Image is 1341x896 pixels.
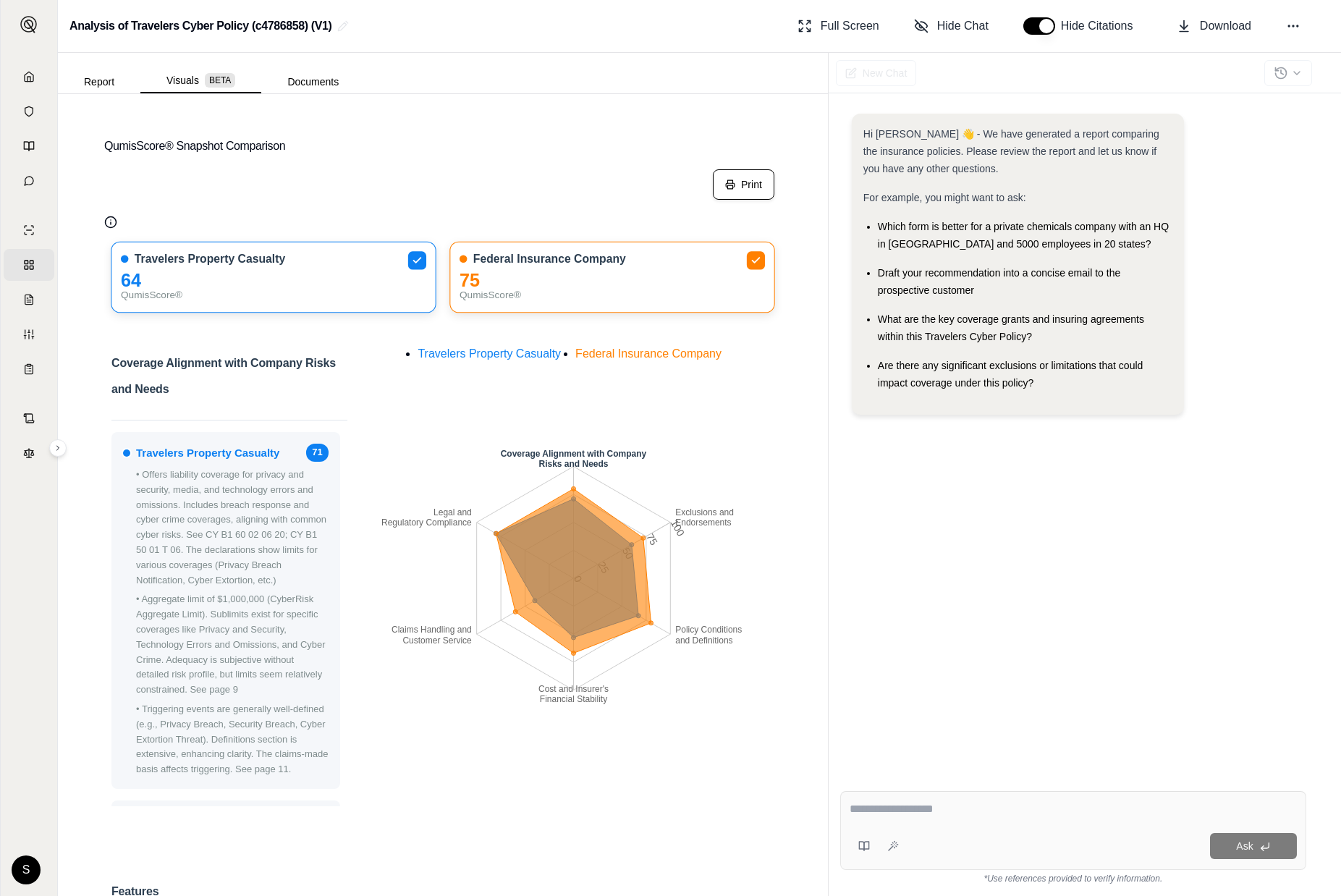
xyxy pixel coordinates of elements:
[4,130,54,162] a: Prompt Library
[1200,17,1251,35] span: Download
[538,684,609,694] tspan: Cost and Insurer's
[1061,17,1142,35] span: Hide Citations
[863,128,1159,174] span: Hi [PERSON_NAME] 👋 - We have generated a report comparing the insurance policies. Please review t...
[136,592,329,698] p: • Aggregate limit of $1,000,000 (CyberRisk Aggregate Limit). Sublimits exist for specific coverag...
[306,444,328,462] span: 71
[1236,840,1253,852] span: Ask
[840,870,1306,884] div: *Use references provided to verify information.
[460,288,765,303] div: QumisScore®
[713,169,774,200] button: Print
[675,625,742,635] tspan: Policy Conditions
[4,318,54,350] a: Custom Report
[140,69,261,93] button: Visuals
[1171,12,1257,41] button: Download
[433,507,472,517] tspan: Legal and
[4,165,54,197] a: Chat
[4,437,54,469] a: Legal Search Engine
[460,273,765,288] div: 75
[58,70,140,93] button: Report
[4,402,54,434] a: Contract Analysis
[12,855,41,884] div: S
[392,625,472,635] tspan: Claims Handling and
[500,449,646,459] tspan: Coverage Alignment with Company
[4,214,54,246] a: Single Policy
[675,507,734,517] tspan: Exclusions and
[261,70,365,93] button: Documents
[402,635,472,646] tspan: Customer Service
[821,17,879,35] span: Full Screen
[1210,833,1297,859] button: Ask
[675,635,732,646] tspan: and Definitions
[675,517,731,528] tspan: Endorsements
[878,221,1169,250] span: Which form is better for a private chemicals company with an HQ in [GEOGRAPHIC_DATA] and 5000 emp...
[644,532,660,548] tspan: 75
[136,444,279,462] span: Travelers Property Casualty
[4,96,54,127] a: Documents Vault
[135,252,285,267] span: Travelers Property Casualty
[136,702,329,777] p: • Triggering events are generally well-defined (e.g., Privacy Breach, Security Breach, Cyber Exto...
[418,347,561,360] span: Travelers Property Casualty
[863,192,1026,203] span: For example, you might want to ask:
[792,12,885,41] button: Full Screen
[937,17,989,35] span: Hide Chat
[668,518,687,538] tspan: 100
[4,61,54,93] a: Home
[538,459,608,469] tspan: Risks and Needs
[121,288,426,303] div: QumisScore®
[4,353,54,385] a: Coverage Table
[575,347,722,360] span: Federal Insurance Company
[381,517,472,528] tspan: Regulatory Compliance
[878,360,1143,389] span: Are there any significant exclusions or limitations that could impact coverage under this policy?
[4,284,54,316] a: Claim Coverage
[908,12,994,41] button: Hide Chat
[136,468,329,588] p: • Offers liability coverage for privacy and security, media, and technology errors and omissions....
[473,252,626,267] span: Federal Insurance Company
[14,10,43,39] button: Expand sidebar
[4,249,54,281] a: Policy Comparisons
[540,694,607,704] tspan: Financial Stability
[205,73,235,88] span: BETA
[104,123,782,169] button: QumisScore® Snapshot Comparison
[111,350,347,411] h2: Coverage Alignment with Company Risks and Needs
[20,16,38,33] img: Expand sidebar
[69,13,331,39] h2: Analysis of Travelers Cyber Policy (c4786858) (V1)
[104,216,117,229] button: Qumis Score Info
[49,439,67,457] button: Expand sidebar
[878,267,1120,296] span: Draft your recommendation into a concise email to the prospective customer
[878,313,1144,342] span: What are the key coverage grants and insuring agreements within this Travelers Cyber Policy?
[121,273,426,288] div: 64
